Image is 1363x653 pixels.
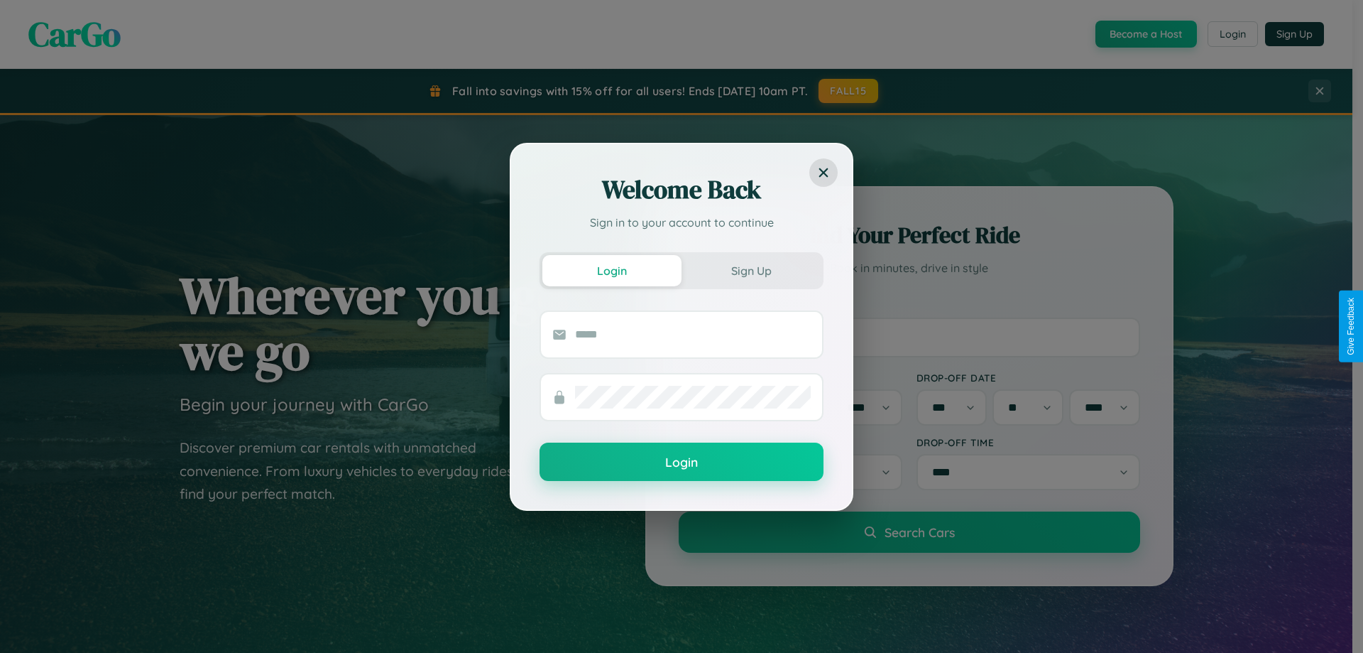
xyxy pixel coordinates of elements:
div: Give Feedback [1346,298,1356,355]
button: Login [542,255,681,286]
h2: Welcome Back [540,173,823,207]
p: Sign in to your account to continue [540,214,823,231]
button: Sign Up [681,255,821,286]
button: Login [540,443,823,481]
